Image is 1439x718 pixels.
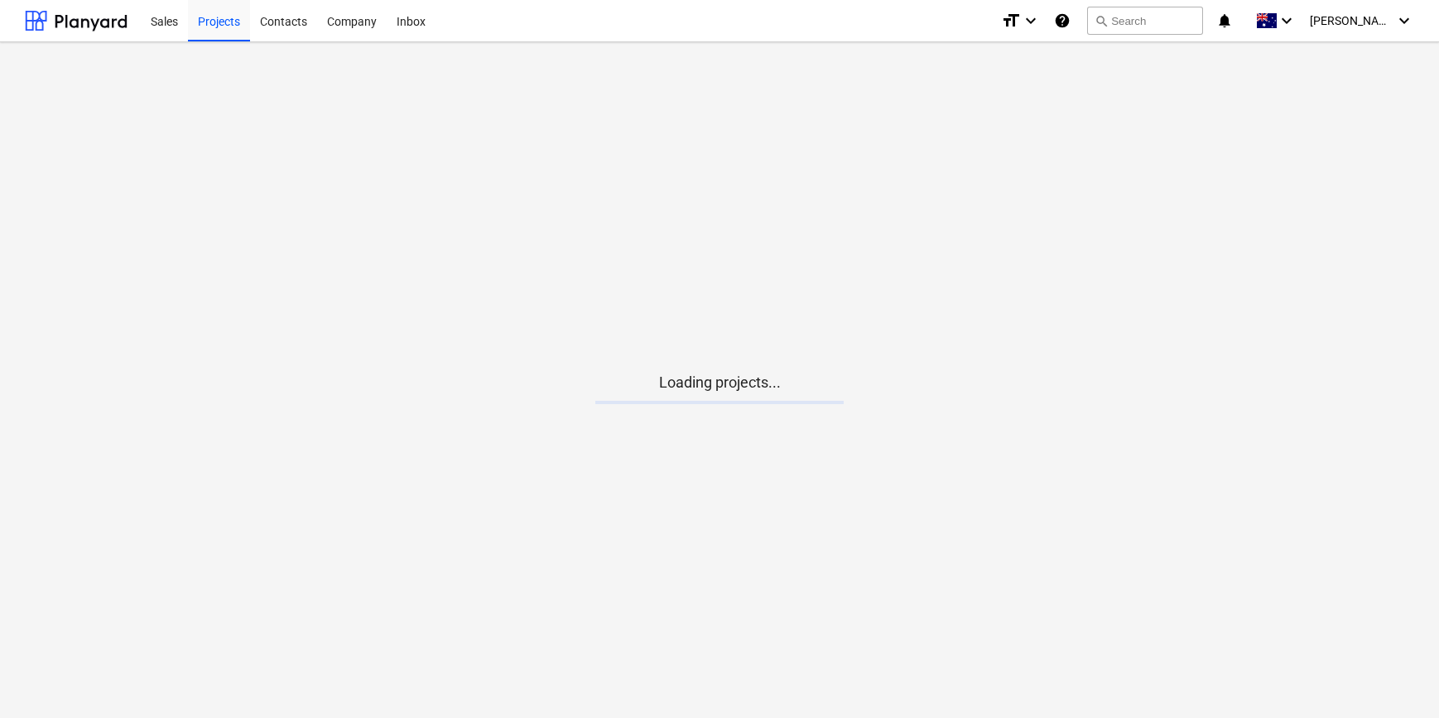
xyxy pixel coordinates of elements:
i: Knowledge base [1054,11,1071,31]
span: search [1095,14,1108,27]
p: Loading projects... [595,373,844,393]
span: [PERSON_NAME] [1310,14,1393,27]
i: keyboard_arrow_down [1277,11,1297,31]
i: format_size [1001,11,1021,31]
button: Search [1087,7,1203,35]
i: keyboard_arrow_down [1021,11,1041,31]
i: keyboard_arrow_down [1394,11,1414,31]
i: notifications [1216,11,1233,31]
